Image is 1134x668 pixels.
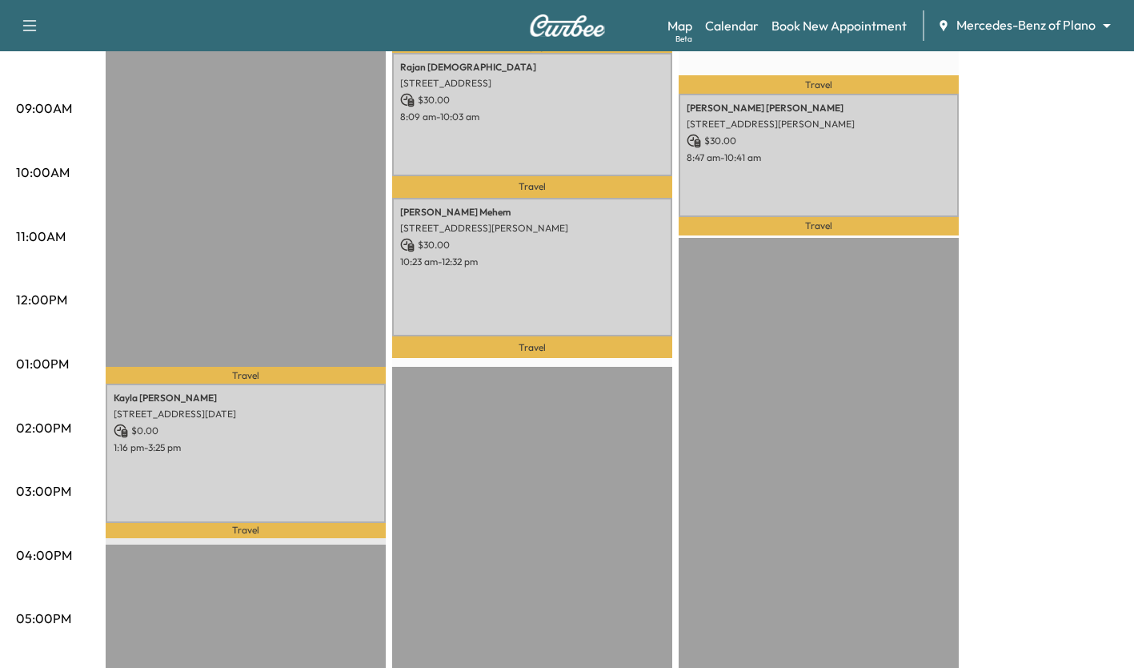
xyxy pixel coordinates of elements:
[114,441,378,454] p: 1:16 pm - 3:25 pm
[16,99,72,118] p: 09:00AM
[16,290,67,309] p: 12:00PM
[667,16,692,35] a: MapBeta
[16,227,66,246] p: 11:00AM
[16,481,71,501] p: 03:00PM
[679,217,959,235] p: Travel
[400,111,664,123] p: 8:09 am - 10:03 am
[687,151,951,164] p: 8:47 am - 10:41 am
[400,206,664,219] p: [PERSON_NAME] Mehem
[114,424,378,438] p: $ 0.00
[687,118,951,131] p: [STREET_ADDRESS][PERSON_NAME]
[771,16,907,35] a: Book New Appointment
[400,238,664,252] p: $ 30.00
[16,545,72,565] p: 04:00PM
[529,14,606,37] img: Curbee Logo
[106,367,386,384] p: Travel
[400,77,664,90] p: [STREET_ADDRESS]
[687,102,951,115] p: [PERSON_NAME] [PERSON_NAME]
[705,16,759,35] a: Calendar
[392,176,672,198] p: Travel
[400,222,664,235] p: [STREET_ADDRESS][PERSON_NAME]
[106,523,386,538] p: Travel
[679,75,959,94] p: Travel
[400,256,664,268] p: 10:23 am - 12:32 pm
[675,33,692,45] div: Beta
[956,16,1096,34] span: Mercedes-Benz of Plano
[400,93,664,107] p: $ 30.00
[114,408,378,421] p: [STREET_ADDRESS][DATE]
[16,354,69,373] p: 01:00PM
[16,163,70,182] p: 10:00AM
[16,609,71,628] p: 05:00PM
[400,61,664,74] p: Rajan [DEMOGRAPHIC_DATA]
[687,134,951,148] p: $ 30.00
[114,392,378,404] p: Kayla [PERSON_NAME]
[16,418,71,437] p: 02:00PM
[392,336,672,358] p: Travel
